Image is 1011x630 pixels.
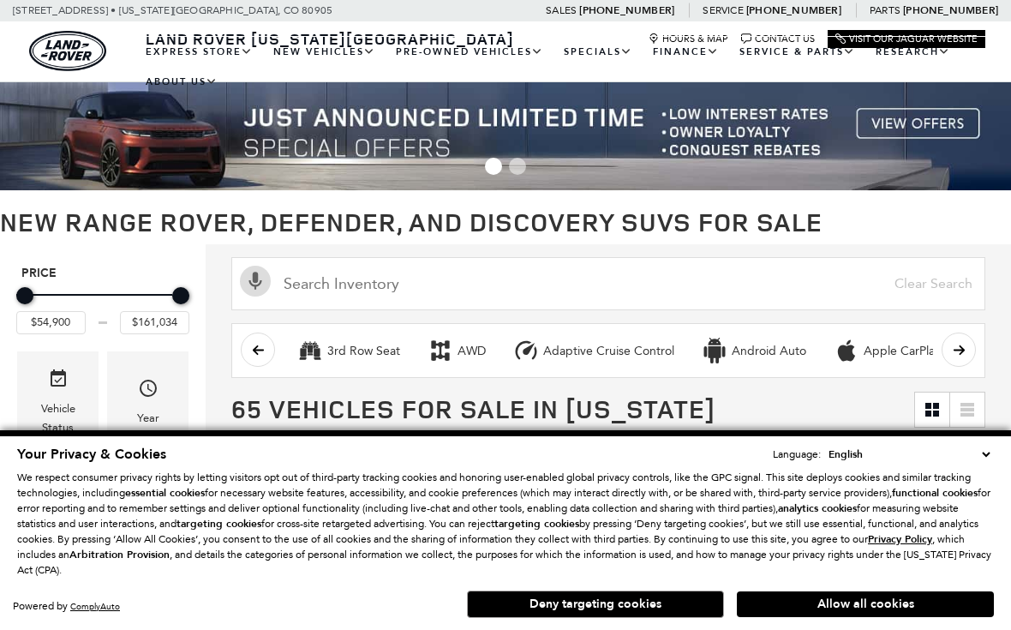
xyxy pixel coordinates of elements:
[543,344,674,359] div: Adaptive Cruise Control
[942,333,976,367] button: scroll right
[13,4,332,16] a: [STREET_ADDRESS] • [US_STATE][GEOGRAPHIC_DATA], CO 80905
[834,338,859,363] div: Apple CarPlay
[240,266,271,297] svg: Click to toggle on voice search
[485,158,502,175] span: Go to slide 1
[732,344,806,359] div: Android Auto
[546,4,577,16] span: Sales
[903,3,998,17] a: [PHONE_NUMBER]
[702,338,727,363] div: Android Auto
[29,31,106,71] img: Land Rover
[263,37,386,67] a: New Vehicles
[135,28,524,49] a: Land Rover [US_STATE][GEOGRAPHIC_DATA]
[17,351,99,450] div: VehicleVehicle Status
[138,374,159,409] span: Year
[231,257,985,310] input: Search Inventory
[864,344,941,359] div: Apple CarPlay
[13,601,120,612] div: Powered by
[870,4,900,16] span: Parts
[504,333,684,369] button: Adaptive Cruise ControlAdaptive Cruise Control
[172,287,189,304] div: Maximum Price
[773,449,821,459] div: Language:
[386,37,553,67] a: Pre-Owned Vehicles
[579,3,674,17] a: [PHONE_NUMBER]
[17,445,166,464] span: Your Privacy & Cookies
[835,33,978,45] a: Visit Our Jaguar Website
[17,470,994,578] p: We respect consumer privacy rights by letting visitors opt out of third-party tracking cookies an...
[120,311,189,333] input: Maximum
[135,37,985,97] nav: Main Navigation
[16,311,86,333] input: Minimum
[458,344,486,359] div: AWD
[69,548,170,561] strong: Arbitration Provision
[135,37,263,67] a: EXPRESS STORE
[868,533,932,545] a: Privacy Policy
[70,601,120,612] a: ComplyAuto
[48,364,69,399] span: Vehicle
[428,338,453,363] div: AWD
[137,409,159,428] div: Year
[30,399,86,437] div: Vehicle Status
[703,4,743,16] span: Service
[737,591,994,617] button: Allow all cookies
[16,287,33,304] div: Minimum Price
[746,3,841,17] a: [PHONE_NUMBER]
[467,591,724,618] button: Deny targeting cookies
[288,333,410,369] button: 3rd Row Seat3rd Row Seat
[29,31,106,71] a: land-rover
[146,28,514,49] span: Land Rover [US_STATE][GEOGRAPHIC_DATA]
[649,33,728,45] a: Hours & Map
[16,281,189,333] div: Price
[418,333,495,369] button: AWDAWD
[824,333,950,369] button: Apple CarPlayApple CarPlay
[327,344,400,359] div: 3rd Row Seat
[297,338,323,363] div: 3rd Row Seat
[692,333,816,369] button: Android AutoAndroid Auto
[509,158,526,175] span: Go to slide 2
[553,37,643,67] a: Specials
[125,486,205,500] strong: essential cookies
[729,37,865,67] a: Service & Parts
[231,391,779,460] span: 65 Vehicles for Sale in [US_STATE][GEOGRAPHIC_DATA], [GEOGRAPHIC_DATA]
[494,517,579,531] strong: targeting cookies
[741,33,815,45] a: Contact Us
[892,486,978,500] strong: functional cookies
[778,501,857,515] strong: analytics cookies
[513,338,539,363] div: Adaptive Cruise Control
[176,517,261,531] strong: targeting cookies
[107,351,188,450] div: YearYear
[241,333,275,367] button: scroll left
[135,67,228,97] a: About Us
[21,266,184,281] h5: Price
[865,37,960,67] a: Research
[824,446,994,463] select: Language Select
[643,37,729,67] a: Finance
[868,532,932,546] u: Privacy Policy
